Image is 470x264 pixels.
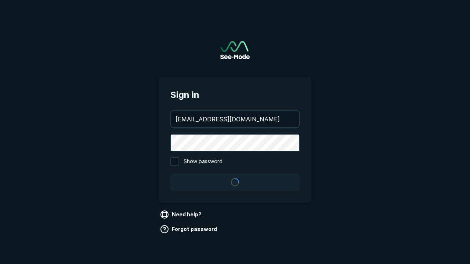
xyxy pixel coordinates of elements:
a: Forgot password [159,223,220,235]
input: your@email.com [171,111,299,127]
span: Sign in [170,88,300,102]
a: Go to sign in [220,41,250,59]
span: Show password [184,157,223,166]
a: Need help? [159,209,205,220]
img: See-Mode Logo [220,41,250,59]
